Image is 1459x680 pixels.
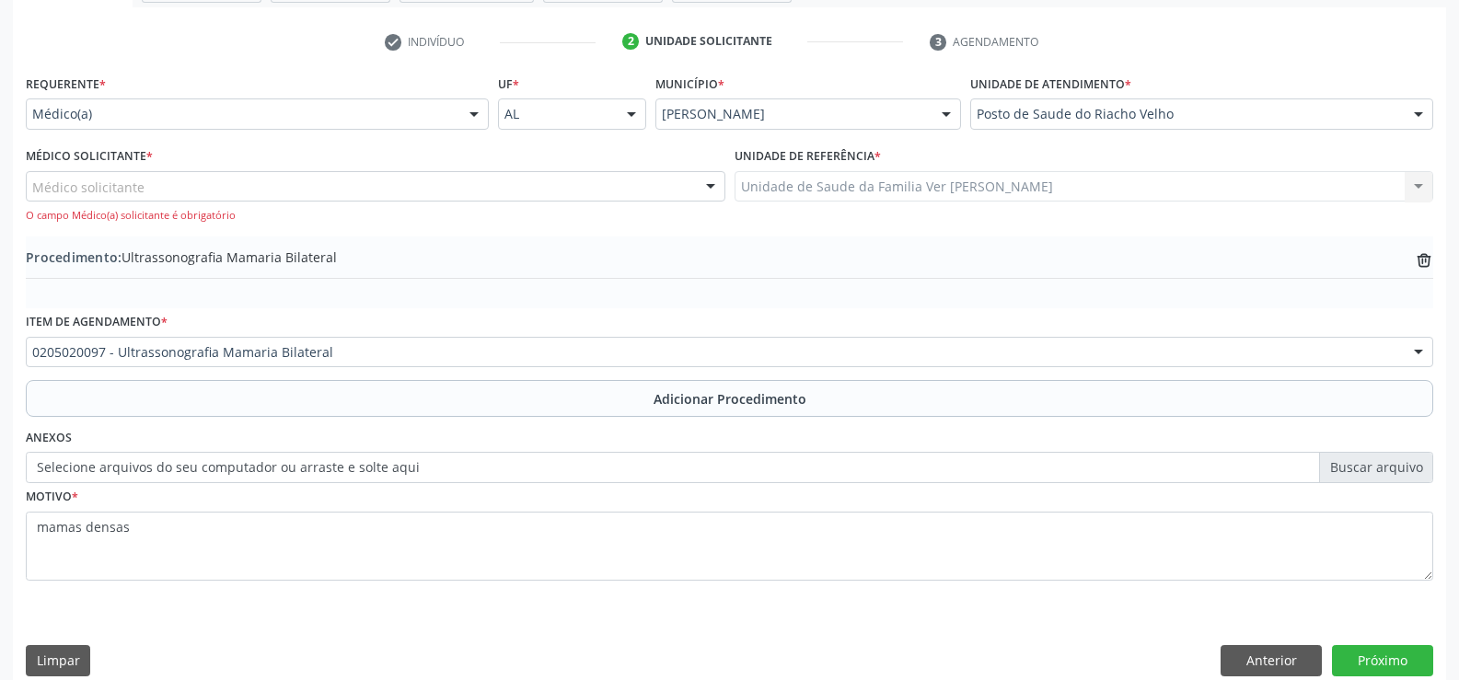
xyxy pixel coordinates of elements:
[655,70,724,98] label: Município
[1221,645,1322,676] button: Anterior
[32,105,451,123] span: Médico(a)
[26,248,337,267] span: Ultrassonografia Mamaria Bilateral
[26,143,153,171] label: Médico Solicitante
[735,143,881,171] label: Unidade de referência
[498,70,519,98] label: UF
[662,105,923,123] span: [PERSON_NAME]
[26,483,78,512] label: Motivo
[970,70,1131,98] label: Unidade de atendimento
[1332,645,1433,676] button: Próximo
[26,380,1433,417] button: Adicionar Procedimento
[645,33,772,50] div: Unidade solicitante
[26,423,72,452] label: Anexos
[622,33,639,50] div: 2
[26,248,122,266] span: Procedimento:
[26,208,725,224] div: O campo Médico(a) solicitante é obrigatório
[32,178,145,197] span: Médico solicitante
[32,343,1395,362] span: 0205020097 - Ultrassonografia Mamaria Bilateral
[26,308,168,337] label: Item de agendamento
[654,389,806,409] span: Adicionar Procedimento
[26,70,106,98] label: Requerente
[504,105,608,123] span: AL
[977,105,1395,123] span: Posto de Saude do Riacho Velho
